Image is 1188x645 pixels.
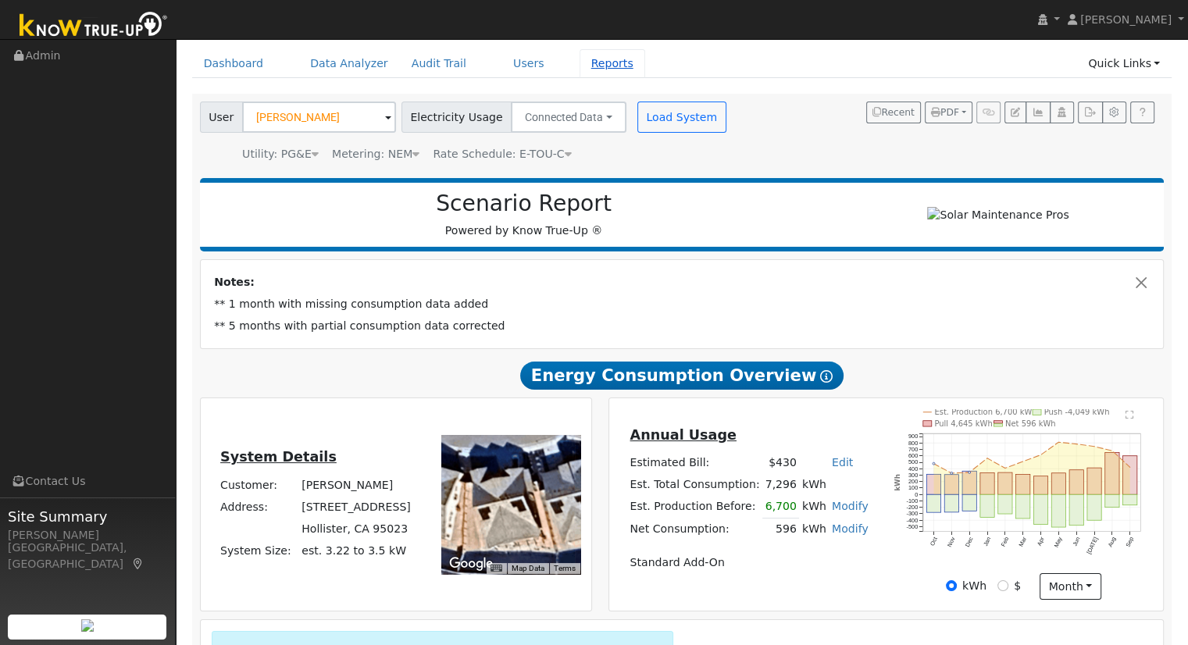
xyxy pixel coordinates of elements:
i: Show Help [820,370,833,383]
text: Feb [1000,536,1010,547]
text: 700 [908,445,918,452]
td: kWh [799,518,829,540]
circle: onclick="" [1022,460,1024,462]
span: Electricity Usage [401,102,512,133]
a: Reports [580,49,645,78]
button: Map Data [512,563,544,574]
rect: onclick="" [1105,452,1119,494]
a: Help Link [1130,102,1154,123]
div: [PERSON_NAME] [8,527,167,543]
td: System Size: [218,540,299,562]
circle: onclick="" [1058,440,1060,443]
label: kWh [962,578,986,594]
text: kWh [894,474,902,491]
span: est. 3.22 to 3.5 kW [301,544,406,557]
rect: onclick="" [962,471,976,494]
strong: Notes: [214,276,255,288]
label: $ [1014,578,1021,594]
rect: onclick="" [980,494,994,517]
td: 6,700 [762,496,799,518]
button: PDF [925,102,972,123]
circle: onclick="" [1129,465,1131,468]
a: Quick Links [1076,49,1172,78]
text:  [1126,410,1134,419]
td: Net Consumption: [627,518,762,540]
td: Estimated Bill: [627,451,762,473]
rect: onclick="" [944,494,958,512]
a: Map [131,558,145,570]
rect: onclick="" [1123,494,1137,505]
td: 596 [762,518,799,540]
text: -200 [907,504,919,511]
div: [GEOGRAPHIC_DATA], [GEOGRAPHIC_DATA] [8,540,167,572]
button: month [1040,573,1101,600]
text: 300 [908,471,918,478]
circle: onclick="" [986,457,989,459]
circle: onclick="" [951,472,953,474]
td: 7,296 [762,474,799,496]
text: -100 [907,497,919,504]
text: -400 [907,516,919,523]
rect: onclick="" [944,474,958,494]
circle: onclick="" [933,462,935,465]
input: $ [997,580,1008,591]
span: Alias: H2ETOUCN [433,148,571,160]
button: Settings [1102,102,1126,123]
text: 200 [908,478,918,485]
td: Hollister, CA 95023 [299,518,414,540]
text: 400 [908,465,918,472]
a: Edit [832,456,853,469]
td: Customer: [218,474,299,496]
text: Dec [964,535,975,547]
rect: onclick="" [998,472,1012,494]
text: Jun [1072,536,1082,547]
rect: onclick="" [1016,474,1030,494]
div: Metering: NEM [332,146,419,162]
text: Jan [982,536,992,547]
text: -500 [907,522,919,529]
text: Nov [946,535,957,547]
a: Dashboard [192,49,276,78]
rect: onclick="" [1087,468,1101,494]
td: Address: [218,496,299,518]
rect: onclick="" [1069,494,1083,526]
text: Push -4,049 kWh [1044,408,1110,416]
rect: onclick="" [1105,494,1119,507]
td: Standard Add-On [627,551,871,573]
rect: onclick="" [926,494,940,512]
button: Export Interval Data [1078,102,1102,123]
span: Site Summary [8,506,167,527]
text: -300 [907,510,919,517]
td: ** 1 month with missing consumption data added [212,294,1153,315]
text: Est. Production 6,700 kWh [935,408,1037,416]
circle: onclick="" [969,471,971,473]
circle: onclick="" [1076,443,1078,445]
rect: onclick="" [1034,476,1048,494]
circle: onclick="" [1111,449,1114,451]
button: Connected Data [511,102,626,133]
rect: onclick="" [1034,494,1048,524]
input: kWh [946,580,957,591]
button: Edit User [1004,102,1026,123]
a: Audit Trail [400,49,478,78]
text: [DATE] [1086,536,1100,555]
rect: onclick="" [1016,494,1030,518]
text: Apr [1036,535,1046,547]
div: Powered by Know True-Up ® [208,191,840,239]
rect: onclick="" [1123,455,1137,494]
text: 0 [915,490,918,497]
td: [PERSON_NAME] [299,474,414,496]
u: System Details [220,449,337,465]
td: Est. Total Consumption: [627,474,762,496]
rect: onclick="" [1069,469,1083,494]
text: Net 596 kWh [1005,419,1056,428]
circle: onclick="" [1004,467,1007,469]
td: $430 [762,451,799,473]
text: 800 [908,439,918,446]
text: Mar [1018,535,1029,547]
h2: Scenario Report [216,191,832,217]
span: [PERSON_NAME] [1080,13,1172,26]
text: 600 [908,452,918,459]
img: Solar Maintenance Pros [927,207,1068,223]
button: Keyboard shortcuts [491,563,501,574]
